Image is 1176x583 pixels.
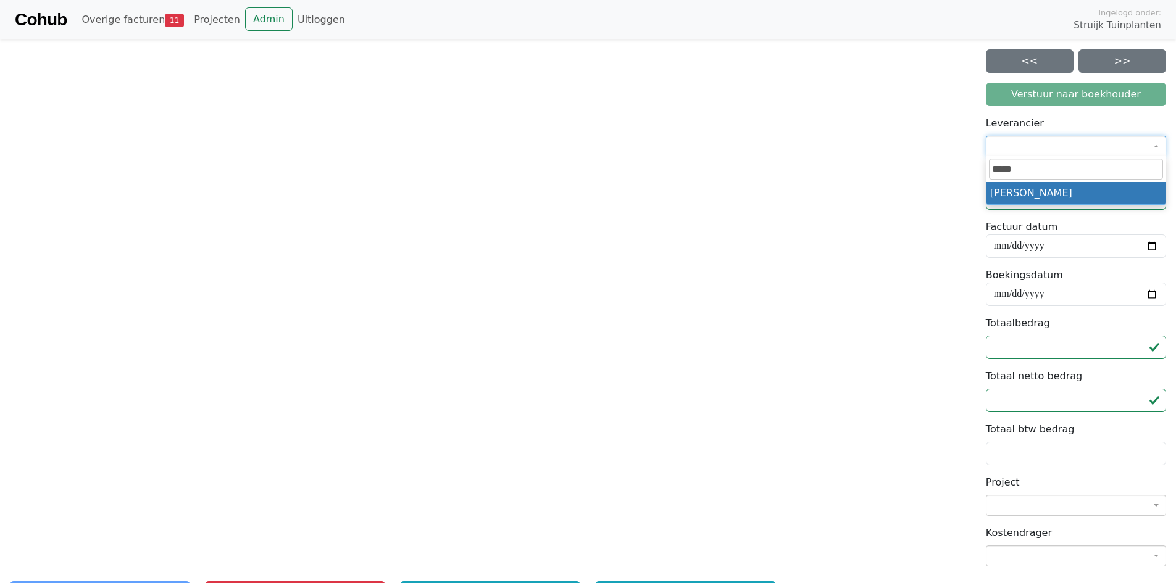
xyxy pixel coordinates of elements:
label: Project [986,475,1020,490]
a: Admin [245,7,293,31]
label: Kostendrager [986,526,1052,540]
a: << [986,49,1074,73]
label: Totaalbedrag [986,316,1050,331]
a: Projecten [189,7,245,32]
label: Leverancier [986,116,1044,131]
span: Ingelogd onder: [1098,7,1161,19]
a: Uitloggen [293,7,350,32]
a: Overige facturen11 [77,7,189,32]
span: Struijk Tuinplanten [1074,19,1161,33]
label: Totaal netto bedrag [986,369,1082,384]
a: Cohub [15,5,67,35]
label: Totaal btw bedrag [986,422,1075,437]
li: [PERSON_NAME] [986,182,1166,204]
label: Boekingsdatum [986,268,1063,283]
span: 11 [165,14,184,27]
a: >> [1078,49,1166,73]
label: Factuur datum [986,220,1058,234]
